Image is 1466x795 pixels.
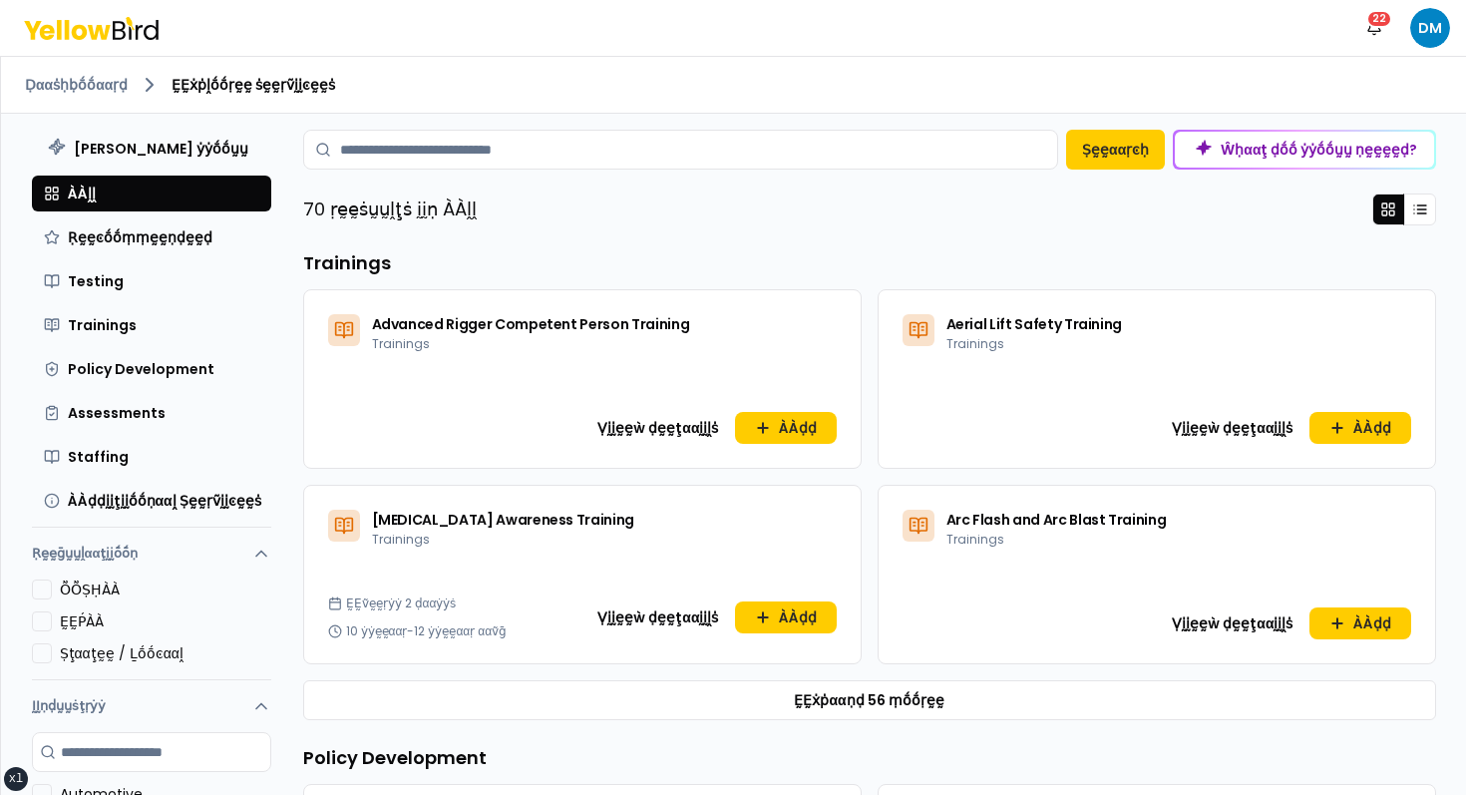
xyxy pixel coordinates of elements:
[32,680,271,732] button: ḬḬṇḍṵṵṡţṛẏẏ
[68,359,214,379] span: Policy Development
[372,531,430,548] span: Trainings
[25,75,128,95] a: Ḍααṡḥḅṓṓααṛḍ
[303,744,1436,772] h3: Policy Development
[74,139,248,159] span: [PERSON_NAME] ẏẏṓṓṵṵ
[32,536,271,580] button: Ṛḛḛḡṵṵḽααţḭḭṓṓṇ
[1175,132,1433,168] div: Ŵḥααţ ḍṓṓ ẏẏṓṓṵṵ ṇḛḛḛḛḍ?
[60,643,271,663] label: Ṣţααţḛḛ / Ḻṓṓͼααḽ
[32,307,271,343] button: Trainings
[32,219,271,255] button: Ṛḛḛͼṓṓṃṃḛḛṇḍḛḛḍ
[1160,412,1304,444] button: Ṿḭḭḛḛẁ ḍḛḛţααḭḭḽṡ
[585,601,730,633] button: Ṿḭḭḛḛẁ ḍḛḛţααḭḭḽṡ
[32,580,271,679] div: Ṛḛḛḡṵṵḽααţḭḭṓṓṇ
[735,601,837,633] button: ÀÀḍḍ
[32,263,271,299] button: Testing
[60,580,271,599] label: ṎṎṢḤÀÀ
[585,412,730,444] button: Ṿḭḭḛḛẁ ḍḛḛţααḭḭḽṡ
[172,75,335,95] span: ḚḚẋṗḽṓṓṛḛḛ ṡḛḛṛṽḭḭͼḛḛṡ
[1366,10,1392,28] div: 22
[372,335,430,352] span: Trainings
[68,227,212,247] span: Ṛḛḛͼṓṓṃṃḛḛṇḍḛḛḍ
[346,596,457,611] span: ḚḚṽḛḛṛẏẏ 2 ḍααẏẏṡ
[303,680,1436,720] button: ḚḚẋṗααṇḍ 56 ṃṓṓṛḛḛ
[25,73,1442,97] nav: breadcrumb
[372,314,690,334] span: Advanced Rigger Competent Person Training
[946,314,1123,334] span: Aerial Lift Safety Training
[735,412,837,444] button: ÀÀḍḍ
[1173,130,1435,170] button: Ŵḥααţ ḍṓṓ ẏẏṓṓṵṵ ṇḛḛḛḛḍ?
[32,130,271,168] button: [PERSON_NAME] ẏẏṓṓṵṵ
[68,447,129,467] span: Staffing
[68,491,261,511] span: ÀÀḍḍḭḭţḭḭṓṓṇααḽ Ṣḛḛṛṽḭḭͼḛḛṡ
[32,483,271,519] button: ÀÀḍḍḭḭţḭḭṓṓṇααḽ Ṣḛḛṛṽḭḭͼḛḛṡ
[60,611,271,631] label: ḚḚṔÀÀ
[32,351,271,387] button: Policy Development
[68,271,124,291] span: Testing
[946,531,1004,548] span: Trainings
[9,771,23,787] div: xl
[303,196,477,223] p: 70 ṛḛḛṡṵṵḽţṡ ḭḭṇ ÀÀḽḽ
[68,403,166,423] span: Assessments
[68,184,96,203] span: ÀÀḽḽ
[303,249,1436,277] h3: Trainings
[1354,8,1394,48] button: 22
[946,335,1004,352] span: Trainings
[1410,8,1450,48] span: DM
[1309,412,1411,444] button: ÀÀḍḍ
[32,395,271,431] button: Assessments
[1066,130,1165,170] button: Ṣḛḛααṛͼḥ
[372,510,634,530] span: [MEDICAL_DATA] Awareness Training
[32,176,271,211] button: ÀÀḽḽ
[1309,607,1411,639] button: ÀÀḍḍ
[946,510,1167,530] span: Arc Flash and Arc Blast Training
[1160,607,1304,639] button: Ṿḭḭḛḛẁ ḍḛḛţααḭḭḽṡ
[68,315,137,335] span: Trainings
[346,623,508,639] span: 10 ẏẏḛḛααṛ-12 ẏẏḛḛααṛ ααṽḡ
[32,439,271,475] button: Staffing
